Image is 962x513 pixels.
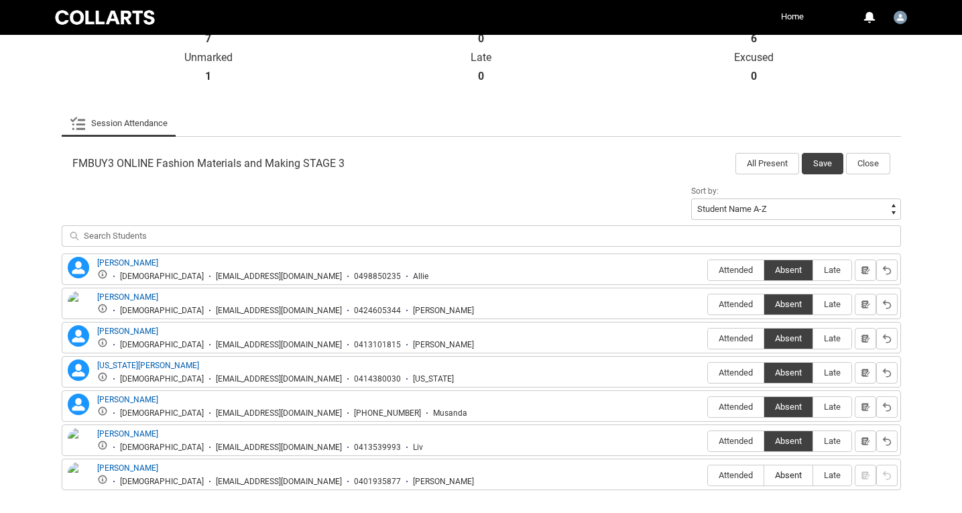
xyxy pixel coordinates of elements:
p: Excused [617,51,890,64]
div: 0413101815 [354,340,401,350]
button: Reset [876,294,898,315]
button: User Profile Faculty.gtahche [890,5,910,27]
div: 0414380030 [354,374,401,384]
button: Notes [855,396,876,418]
span: Late [813,299,851,309]
span: Absent [764,367,813,378]
div: [DEMOGRAPHIC_DATA] [120,443,204,453]
img: Faculty.gtahche [894,11,907,24]
button: Reset [876,431,898,452]
div: [PHONE_NUMBER] [354,408,421,418]
span: Late [813,367,851,378]
div: 0498850235 [354,272,401,282]
div: [EMAIL_ADDRESS][DOMAIN_NAME] [216,443,342,453]
div: [EMAIL_ADDRESS][DOMAIN_NAME] [216,306,342,316]
a: [PERSON_NAME] [97,463,158,473]
span: Attended [708,367,764,378]
strong: 0 [478,70,484,83]
div: 0401935877 [354,477,401,487]
strong: 1 [205,70,211,83]
span: Attended [708,470,764,480]
div: [EMAIL_ADDRESS][DOMAIN_NAME] [216,408,342,418]
p: Late [345,51,617,64]
div: [EMAIL_ADDRESS][DOMAIN_NAME] [216,340,342,350]
p: Unmarked [72,51,345,64]
div: [DEMOGRAPHIC_DATA] [120,272,204,282]
span: Absent [764,299,813,309]
div: Liv [413,443,423,453]
span: FMBUY3 ONLINE Fashion Materials and Making STAGE 3 [72,157,345,170]
span: Sort by: [691,186,719,196]
li: Session Attendance [62,110,176,137]
span: Late [813,333,851,343]
a: Home [778,7,807,27]
span: Late [813,402,851,412]
button: Notes [855,328,876,349]
div: [PERSON_NAME] [413,306,474,316]
div: [DEMOGRAPHIC_DATA] [120,477,204,487]
div: [DEMOGRAPHIC_DATA] [120,374,204,384]
a: [PERSON_NAME] [97,429,158,439]
span: Absent [764,333,813,343]
a: [PERSON_NAME] [97,292,158,302]
div: [US_STATE] [413,374,454,384]
span: Absent [764,436,813,446]
a: [US_STATE][PERSON_NAME] [97,361,199,370]
a: [PERSON_NAME] [97,395,158,404]
div: [DEMOGRAPHIC_DATA] [120,340,204,350]
div: [DEMOGRAPHIC_DATA] [120,408,204,418]
span: Absent [764,402,813,412]
lightning-icon: Erin Newson [68,325,89,347]
span: Absent [764,265,813,275]
a: Session Attendance [70,110,168,137]
span: Attended [708,436,764,446]
button: All Present [735,153,799,174]
lightning-icon: Musanda Nsofwa [68,394,89,415]
div: [DEMOGRAPHIC_DATA] [120,306,204,316]
img: Olivia Captan [68,428,89,457]
button: Reset [876,260,898,281]
div: 0424605344 [354,306,401,316]
span: Attended [708,402,764,412]
span: Late [813,265,851,275]
input: Search Students [62,225,901,247]
button: Notes [855,362,876,384]
span: Attended [708,265,764,275]
span: Absent [764,470,813,480]
div: [EMAIL_ADDRESS][DOMAIN_NAME] [216,272,342,282]
a: [PERSON_NAME] [97,327,158,336]
button: Notes [855,260,876,281]
lightning-icon: Alexandra Coleman [68,257,89,278]
img: Timothy McLean [68,462,89,492]
button: Notes [855,294,876,315]
button: Reset [876,396,898,418]
strong: 0 [751,70,757,83]
strong: 0 [478,32,484,46]
span: Late [813,470,851,480]
div: [PERSON_NAME] [413,340,474,350]
div: Musanda [433,408,467,418]
span: Attended [708,299,764,309]
div: Allie [413,272,428,282]
div: 0413539993 [354,443,401,453]
button: Notes [855,431,876,452]
strong: 6 [751,32,757,46]
button: Reset [876,465,898,486]
div: [EMAIL_ADDRESS][DOMAIN_NAME] [216,477,342,487]
div: [PERSON_NAME] [413,477,474,487]
button: Reset [876,362,898,384]
span: Late [813,436,851,446]
button: Save [802,153,843,174]
img: Eliana Jerjes [68,291,89,321]
div: [EMAIL_ADDRESS][DOMAIN_NAME] [216,374,342,384]
button: Reset [876,328,898,349]
span: Attended [708,333,764,343]
a: [PERSON_NAME] [97,258,158,268]
strong: 7 [205,32,211,46]
button: Close [846,153,890,174]
lightning-icon: Georgia Rodney [68,359,89,381]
